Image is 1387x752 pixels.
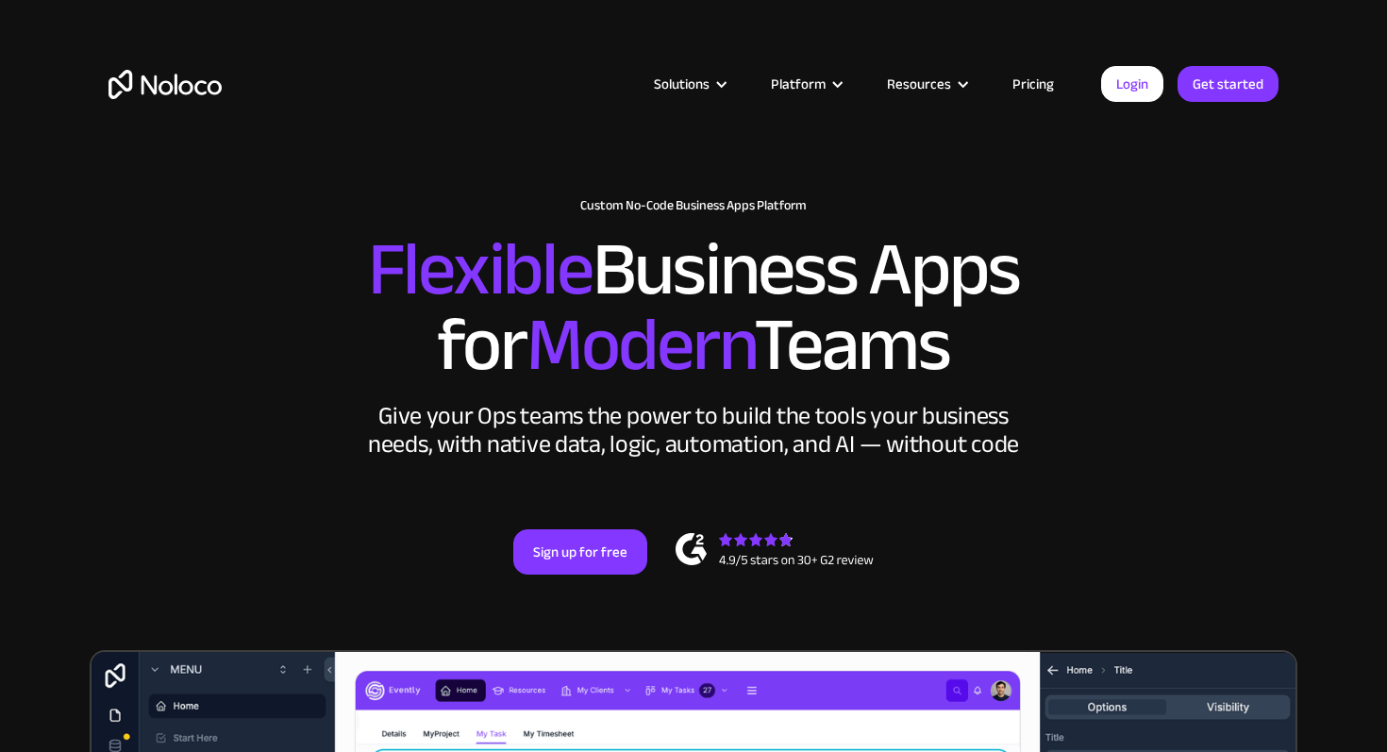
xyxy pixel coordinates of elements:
[654,72,710,96] div: Solutions
[630,72,747,96] div: Solutions
[368,199,593,340] span: Flexible
[526,275,754,415] span: Modern
[109,198,1278,213] h1: Custom No-Code Business Apps Platform
[109,70,222,99] a: home
[1101,66,1163,102] a: Login
[1178,66,1278,102] a: Get started
[863,72,989,96] div: Resources
[989,72,1078,96] a: Pricing
[747,72,863,96] div: Platform
[363,402,1024,459] div: Give your Ops teams the power to build the tools your business needs, with native data, logic, au...
[771,72,826,96] div: Platform
[109,232,1278,383] h2: Business Apps for Teams
[513,529,647,575] a: Sign up for free
[887,72,951,96] div: Resources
